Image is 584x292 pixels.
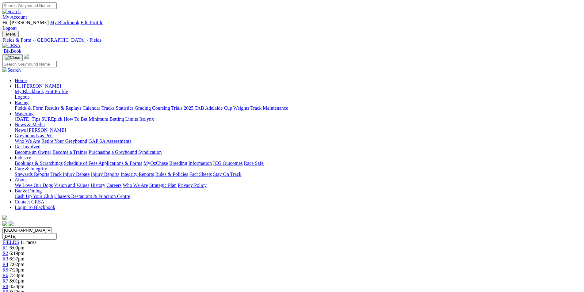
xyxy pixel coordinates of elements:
a: R3 [2,256,8,261]
a: Who We Are [15,138,40,144]
a: Industry [15,155,31,160]
a: Edit Profile [45,89,68,94]
a: History [90,183,105,188]
a: Applications & Forms [98,161,142,166]
a: ICG Outcomes [213,161,242,166]
a: Integrity Reports [120,172,154,177]
a: Login To Blackbook [15,205,55,210]
button: Toggle navigation [2,54,23,61]
span: 7:43pm [10,273,25,278]
a: Calendar [82,105,100,111]
a: 2025 TAB Adelaide Cup [184,105,232,111]
a: My Blackbook [15,89,44,94]
a: Strategic Plan [149,183,177,188]
span: 6:37pm [10,256,25,261]
a: R2 [2,251,8,256]
div: Bar & Dining [15,194,582,199]
div: Care & Integrity [15,172,582,177]
a: Wagering [15,111,34,116]
a: Grading [135,105,151,111]
a: Edit Profile [81,20,103,25]
a: Racing [15,100,29,105]
a: Stay On Track [213,172,241,177]
img: facebook.svg [2,221,7,226]
a: Hi, [PERSON_NAME] [15,83,62,89]
a: Results & Replays [45,105,81,111]
img: GRSA [2,43,21,48]
a: Schedule of Fees [64,161,97,166]
div: Fields & Form - [GEOGRAPHIC_DATA] - Fields [2,37,582,43]
span: Hi, [PERSON_NAME] [15,83,61,89]
a: BlkBook [2,48,21,54]
a: [DATE] Tips [15,116,40,122]
a: R7 [2,278,8,283]
a: R6 [2,273,8,278]
a: Become an Owner [15,150,51,155]
span: Menu [6,32,16,36]
a: Isolynx [139,116,154,122]
a: Logout [2,25,17,31]
span: 6:00pm [10,245,25,250]
img: logo-grsa-white.png [24,54,29,59]
button: Toggle navigation [2,31,19,37]
a: Track Maintenance [250,105,288,111]
div: Greyhounds as Pets [15,138,582,144]
a: SUREpick [41,116,62,122]
a: Bar & Dining [15,188,42,193]
a: Race Safe [244,161,263,166]
div: Get Involved [15,150,582,155]
a: Careers [106,183,121,188]
a: Chasers Restaurant & Function Centre [54,194,130,199]
a: Vision and Values [54,183,89,188]
input: Search [2,2,57,9]
input: Select date [2,233,57,240]
a: News & Media [15,122,45,127]
a: About [15,177,27,182]
a: Who We Are [123,183,148,188]
a: My Blackbook [50,20,79,25]
div: Hi, [PERSON_NAME] [15,89,582,100]
a: How To Bet [64,116,88,122]
a: Statistics [116,105,134,111]
div: Wagering [15,116,582,122]
img: logo-grsa-white.png [2,215,7,220]
a: GAP SA Assessments [89,138,132,144]
a: My Account [2,14,27,20]
a: Become a Trainer [52,150,87,155]
a: R8 [2,284,8,289]
a: FIELDS [2,240,19,245]
div: Industry [15,161,582,166]
a: R1 [2,245,8,250]
a: Fact Sheets [189,172,212,177]
img: Close [5,55,20,60]
div: Racing [15,105,582,111]
div: News & Media [15,127,582,133]
input: Search [2,61,57,67]
span: BlkBook [4,48,21,54]
a: Privacy Policy [178,183,207,188]
a: Bookings & Scratchings [15,161,63,166]
img: Search [2,9,21,14]
a: R5 [2,267,8,272]
a: Fields & Form [15,105,44,111]
span: R4 [2,262,8,267]
a: News [15,127,26,133]
a: Retire Your Greyhound [41,138,87,144]
a: Coursing [152,105,170,111]
span: 6:19pm [10,251,25,256]
span: Hi, [PERSON_NAME] [2,20,49,25]
a: [PERSON_NAME] [27,127,66,133]
a: Syndication [138,150,162,155]
div: My Account [2,20,582,31]
a: Stewards Reports [15,172,49,177]
a: Get Involved [15,144,40,149]
a: Track Injury Rebate [50,172,90,177]
a: Injury Reports [91,172,119,177]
